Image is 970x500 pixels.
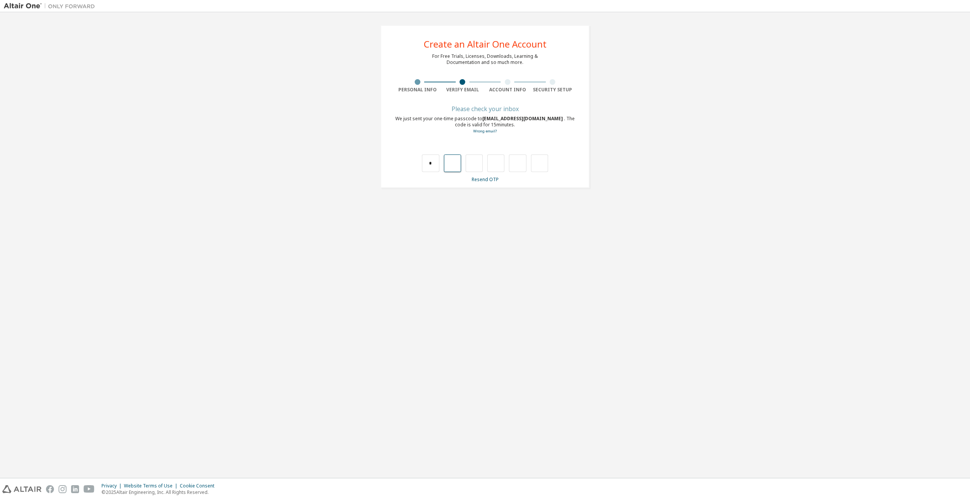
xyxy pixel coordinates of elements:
[124,483,180,489] div: Website Terms of Use
[395,107,575,111] div: Please check your inbox
[4,2,99,10] img: Altair One
[440,87,485,93] div: Verify Email
[485,87,530,93] div: Account Info
[46,485,54,493] img: facebook.svg
[180,483,219,489] div: Cookie Consent
[101,489,219,495] p: © 2025 Altair Engineering, Inc. All Rights Reserved.
[482,115,564,122] span: [EMAIL_ADDRESS][DOMAIN_NAME]
[472,176,499,183] a: Resend OTP
[2,485,41,493] img: altair_logo.svg
[473,129,497,134] a: Go back to the registration form
[432,53,538,65] div: For Free Trials, Licenses, Downloads, Learning & Documentation and so much more.
[59,485,67,493] img: instagram.svg
[395,87,440,93] div: Personal Info
[395,116,575,134] div: We just sent your one-time passcode to . The code is valid for 15 minutes.
[424,40,547,49] div: Create an Altair One Account
[84,485,95,493] img: youtube.svg
[71,485,79,493] img: linkedin.svg
[530,87,575,93] div: Security Setup
[101,483,124,489] div: Privacy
